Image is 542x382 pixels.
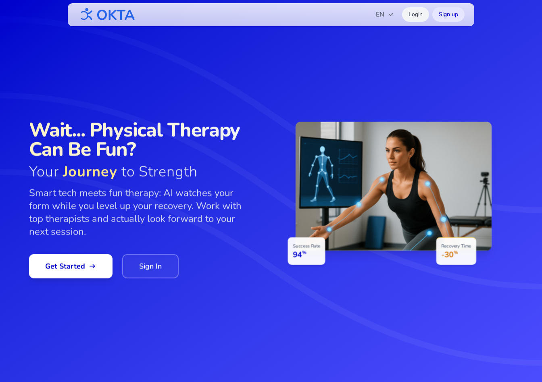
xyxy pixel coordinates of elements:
[376,10,394,19] span: EN
[45,261,96,272] span: Get Started
[441,249,471,260] p: -30
[122,254,179,278] a: Sign In
[293,249,320,260] p: 94
[29,164,255,180] span: Your to Strength
[77,4,135,25] img: OKTA logo
[454,249,458,255] span: %
[432,7,465,22] a: Sign up
[302,249,306,255] span: %
[402,7,429,22] a: Login
[29,187,255,238] p: Smart tech meets fun therapy: AI watches your form while you level up your recovery. Work with to...
[29,254,113,278] a: Get Started
[293,243,320,249] p: Success Rate
[29,120,255,159] span: Wait... Physical Therapy Can Be Fun?
[371,6,399,23] button: EN
[63,162,117,182] span: Journey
